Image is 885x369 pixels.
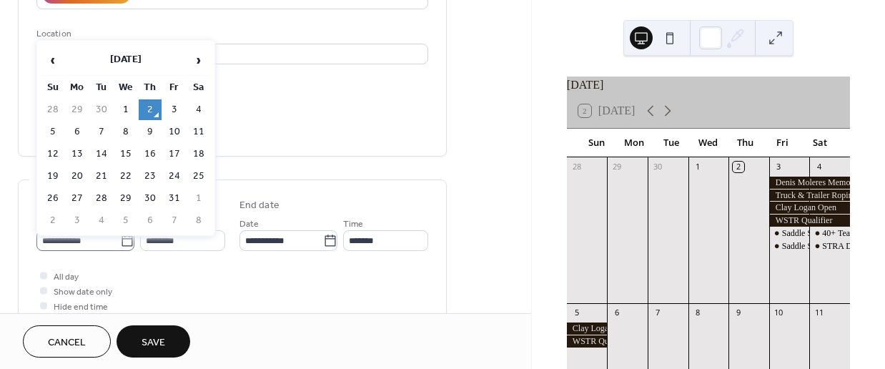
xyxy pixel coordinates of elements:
span: Cancel [48,335,86,350]
th: Th [139,77,162,98]
span: Show date only [54,285,112,300]
div: Truck & Trailer Roping [769,190,850,202]
td: 23 [139,166,162,187]
div: Saddle Series [769,240,810,252]
td: 7 [163,210,186,231]
td: 31 [163,188,186,209]
div: Thu [727,129,764,157]
span: › [188,46,209,74]
td: 4 [90,210,113,231]
button: Save [117,325,190,358]
div: End date [239,198,280,213]
th: Tu [90,77,113,98]
td: 30 [139,188,162,209]
div: Mon [615,129,653,157]
td: 6 [139,210,162,231]
td: 17 [163,144,186,164]
div: Saddle Series [782,240,829,252]
td: 16 [139,144,162,164]
td: 28 [90,188,113,209]
span: All day [54,270,79,285]
div: Clay Logan Open [567,323,608,335]
div: Saddle Series [782,227,829,240]
td: 8 [114,122,137,142]
td: 2 [139,99,162,120]
div: Sun [578,129,615,157]
td: 8 [187,210,210,231]
td: 1 [114,99,137,120]
div: Sat [801,129,839,157]
div: 10 [773,307,784,318]
div: Saddle Series [769,227,810,240]
td: 25 [187,166,210,187]
div: WSTR Qualifier [567,335,608,348]
td: 30 [90,99,113,120]
th: Su [41,77,64,98]
span: Time [343,217,363,232]
th: We [114,77,137,98]
div: 30 [652,162,663,172]
div: Wed [690,129,727,157]
button: Cancel [23,325,111,358]
td: 5 [114,210,137,231]
div: 11 [814,307,824,318]
div: Location [36,26,425,41]
div: 2 [733,162,743,172]
td: 11 [187,122,210,142]
td: 28 [41,99,64,120]
td: 29 [66,99,89,120]
td: 22 [114,166,137,187]
div: Tue [653,129,690,157]
td: 5 [41,122,64,142]
div: WSTR Qualifier [769,215,850,227]
div: 4 [814,162,824,172]
td: 7 [90,122,113,142]
th: Fr [163,77,186,98]
span: Hide end time [54,300,108,315]
div: 9 [733,307,743,318]
td: 12 [41,144,64,164]
td: 4 [187,99,210,120]
div: 1 [693,162,703,172]
td: 15 [114,144,137,164]
div: Denis Moleres Memorial [769,177,850,189]
td: 24 [163,166,186,187]
span: ‹ [42,46,64,74]
div: Clay Logan Open [769,202,850,214]
td: 2 [41,210,64,231]
div: STRA District Finals [809,240,850,252]
div: Fri [764,129,801,157]
td: 18 [187,144,210,164]
td: 13 [66,144,89,164]
td: 29 [114,188,137,209]
td: 26 [41,188,64,209]
th: Sa [187,77,210,98]
td: 10 [163,122,186,142]
div: 3 [773,162,784,172]
div: 6 [611,307,622,318]
td: 21 [90,166,113,187]
div: 5 [571,307,582,318]
span: Date [239,217,259,232]
div: [DATE] [567,77,850,94]
div: 40+ Team Roping Championships [809,227,850,240]
th: [DATE] [66,45,186,76]
div: 28 [571,162,582,172]
div: 7 [652,307,663,318]
td: 3 [163,99,186,120]
td: 19 [41,166,64,187]
td: 9 [139,122,162,142]
div: 29 [611,162,622,172]
td: 14 [90,144,113,164]
div: 8 [693,307,703,318]
td: 6 [66,122,89,142]
td: 3 [66,210,89,231]
td: 20 [66,166,89,187]
th: Mo [66,77,89,98]
td: 27 [66,188,89,209]
span: Save [142,335,165,350]
td: 1 [187,188,210,209]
